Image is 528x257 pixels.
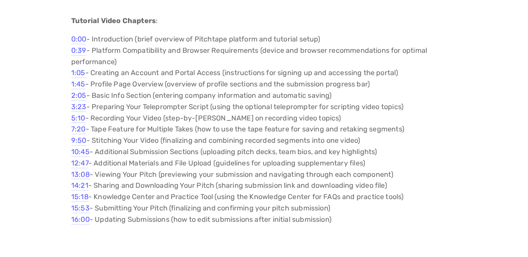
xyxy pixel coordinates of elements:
[71,34,457,225] p: - Introduction (brief overview of Pitchtape platform and tutorial setup) - Platform Compatibility...
[71,204,90,213] a: 15:53
[71,192,88,202] a: 15:18
[71,114,85,123] a: 5:10
[71,170,90,180] a: 13:08
[71,215,90,225] a: 16:00
[489,219,528,257] iframe: Chat Widget
[71,136,86,146] a: 9:50
[71,35,86,44] a: 0:00
[71,91,86,101] a: 2:05
[71,181,88,191] a: 14:21
[71,80,85,89] a: 1:45
[71,16,156,25] strong: Tutorial Video Chapters
[71,102,86,112] a: 3:23
[71,68,85,78] a: 1:05
[71,147,90,157] a: 10:45
[71,159,88,168] a: 12:47
[71,46,86,56] a: 0:39
[71,15,457,27] p: :
[71,125,86,134] a: 7:20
